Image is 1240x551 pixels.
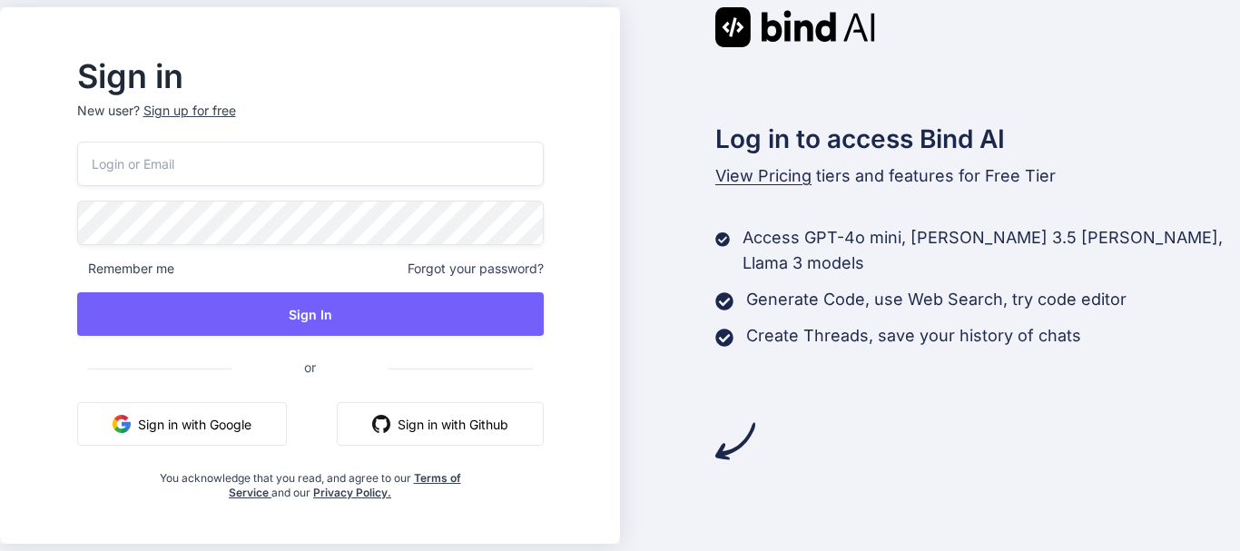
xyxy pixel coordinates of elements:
h2: Sign in [77,62,544,91]
input: Login or Email [77,142,544,186]
button: Sign in with Google [77,402,287,446]
button: Sign in with Github [337,402,544,446]
p: Access GPT-4o mini, [PERSON_NAME] 3.5 [PERSON_NAME], Llama 3 models [743,225,1240,276]
p: New user? [77,102,544,142]
a: Terms of Service [229,471,461,499]
p: Create Threads, save your history of chats [746,323,1081,349]
span: Forgot your password? [408,260,544,278]
span: or [231,345,389,389]
img: github [372,415,390,433]
h2: Log in to access Bind AI [715,120,1240,158]
span: Remember me [77,260,174,278]
a: Privacy Policy. [313,486,391,499]
img: google [113,415,131,433]
p: tiers and features for Free Tier [715,163,1240,189]
div: You acknowledge that you read, and agree to our and our [154,460,466,500]
p: Generate Code, use Web Search, try code editor [746,287,1127,312]
span: View Pricing [715,166,812,185]
button: Sign In [77,292,544,336]
img: arrow [715,421,755,461]
img: Bind AI logo [715,7,875,47]
div: Sign up for free [143,102,236,120]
